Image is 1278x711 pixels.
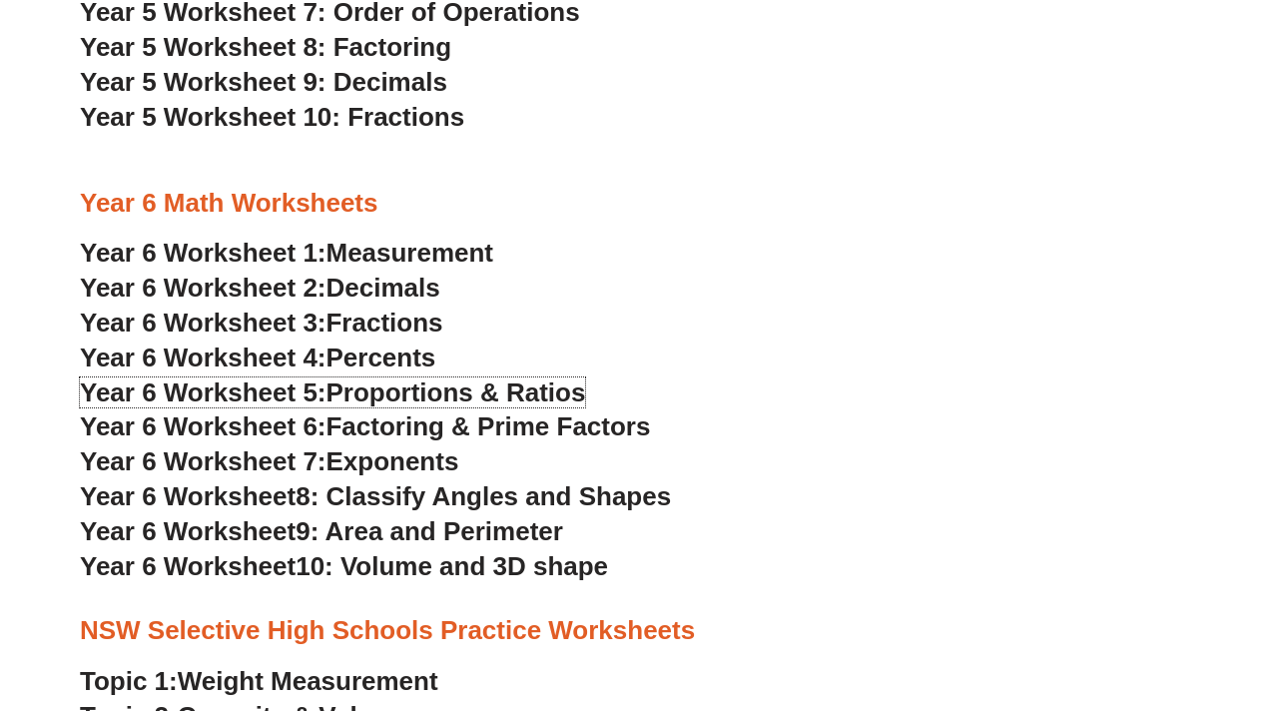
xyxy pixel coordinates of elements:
[80,238,326,268] span: Year 6 Worksheet 1:
[80,273,326,303] span: Year 6 Worksheet 2:
[326,377,586,407] span: Proportions & Ratios
[80,411,650,441] a: Year 6 Worksheet 6:Factoring & Prime Factors
[80,551,608,581] a: Year 6 Worksheet10: Volume and 3D shape
[80,614,1198,648] h3: NSW Selective High Schools Practice Worksheets
[80,446,326,476] span: Year 6 Worksheet 7:
[80,516,563,546] a: Year 6 Worksheet9: Area and Perimeter
[80,551,296,581] span: Year 6 Worksheet
[80,102,464,132] a: Year 5 Worksheet 10: Fractions
[326,411,651,441] span: Factoring & Prime Factors
[80,446,458,476] a: Year 6 Worksheet 7:Exponents
[80,67,447,97] a: Year 5 Worksheet 9: Decimals
[80,377,585,407] a: Year 6 Worksheet 5:Proportions & Ratios
[326,238,494,268] span: Measurement
[296,516,563,546] span: 9: Area and Perimeter
[80,343,326,372] span: Year 6 Worksheet 4:
[80,481,296,511] span: Year 6 Worksheet
[80,377,326,407] span: Year 6 Worksheet 5:
[326,343,436,372] span: Percents
[80,666,178,696] span: Topic 1:
[80,481,671,511] a: Year 6 Worksheet8: Classify Angles and Shapes
[296,551,608,581] span: 10: Volume and 3D shape
[80,273,440,303] a: Year 6 Worksheet 2:Decimals
[80,343,435,372] a: Year 6 Worksheet 4:Percents
[326,308,443,338] span: Fractions
[80,666,438,696] a: Topic 1:Weight Measurement
[326,273,440,303] span: Decimals
[936,485,1278,711] iframe: Chat Widget
[296,481,671,511] span: 8: Classify Angles and Shapes
[326,446,459,476] span: Exponents
[80,32,451,62] a: Year 5 Worksheet 8: Factoring
[80,187,1198,221] h3: Year 6 Math Worksheets
[80,308,326,338] span: Year 6 Worksheet 3:
[80,516,296,546] span: Year 6 Worksheet
[178,666,438,696] span: Weight Measurement
[80,238,493,268] a: Year 6 Worksheet 1:Measurement
[80,308,442,338] a: Year 6 Worksheet 3:Fractions
[80,411,326,441] span: Year 6 Worksheet 6:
